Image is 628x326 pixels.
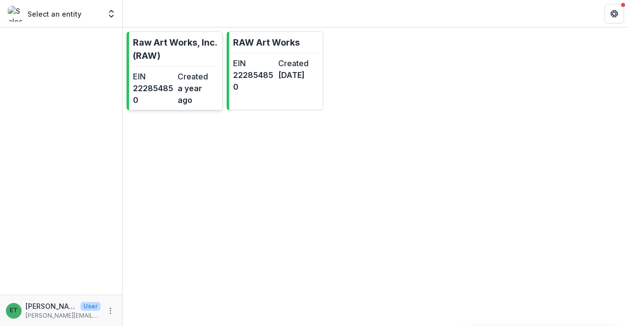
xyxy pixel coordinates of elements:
[233,36,300,49] p: RAW Art Works
[105,305,116,317] button: More
[10,307,18,314] div: Elliot Tranter
[178,82,218,106] dd: a year ago
[26,311,101,320] p: [PERSON_NAME][EMAIL_ADDRESS][DOMAIN_NAME]
[133,71,174,82] dt: EIN
[27,9,81,19] p: Select an entity
[133,36,218,62] p: Raw Art Works, Inc. (RAW)
[8,6,24,22] img: Select an entity
[105,4,118,24] button: Open entity switcher
[178,71,218,82] dt: Created
[604,4,624,24] button: Get Help
[133,82,174,106] dd: 222854850
[278,69,319,81] dd: [DATE]
[26,301,77,311] p: [PERSON_NAME]
[80,302,101,311] p: User
[278,57,319,69] dt: Created
[227,31,323,110] a: RAW Art WorksEIN222854850Created[DATE]
[127,31,223,110] a: Raw Art Works, Inc. (RAW)EIN222854850Createda year ago
[233,57,274,69] dt: EIN
[233,69,274,93] dd: 222854850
